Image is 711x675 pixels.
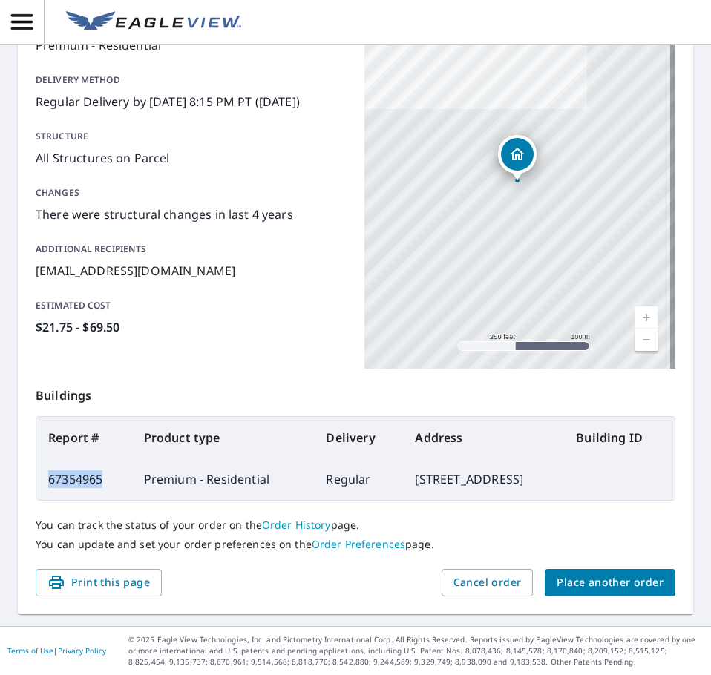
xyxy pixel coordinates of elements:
th: Report # [36,417,132,458]
button: Cancel order [442,569,534,596]
th: Address [403,417,564,458]
p: Delivery method [36,73,347,87]
p: Premium - Residential [36,36,347,54]
a: EV Logo [57,2,250,42]
p: There were structural changes in last 4 years [36,205,347,223]
p: All Structures on Parcel [36,149,347,167]
td: 67354965 [36,458,132,500]
th: Delivery [314,417,403,458]
button: Place another order [545,569,675,596]
th: Product type [132,417,315,458]
p: [EMAIL_ADDRESS][DOMAIN_NAME] [36,262,347,280]
p: Additional recipients [36,243,347,256]
a: Terms of Use [7,645,53,656]
div: Dropped pin, building 1, Residential property, 4017 Shady Forge Trl Arlington, TX 76005 [498,135,537,181]
p: Estimated cost [36,299,347,312]
button: Print this page [36,569,162,596]
p: Changes [36,186,347,200]
p: © 2025 Eagle View Technologies, Inc. and Pictometry International Corp. All Rights Reserved. Repo... [128,634,704,668]
a: Order Preferences [312,537,405,551]
td: Premium - Residential [132,458,315,500]
td: [STREET_ADDRESS] [403,458,564,500]
span: Place another order [557,573,664,592]
span: Print this page [47,573,150,592]
th: Building ID [564,417,675,458]
a: Current Level 17, Zoom Out [635,329,658,351]
span: Cancel order [453,573,522,592]
p: You can track the status of your order on the page. [36,518,675,532]
a: Privacy Policy [58,645,106,656]
p: You can update and set your order preferences on the page. [36,538,675,551]
a: Current Level 17, Zoom In [635,306,658,329]
p: Buildings [36,369,675,416]
p: $21.75 - $69.50 [36,318,347,336]
p: Structure [36,130,347,143]
a: Order History [262,518,331,532]
td: Regular [314,458,403,500]
p: Regular Delivery by [DATE] 8:15 PM PT ([DATE]) [36,93,347,111]
p: | [7,646,106,655]
img: EV Logo [66,11,241,33]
